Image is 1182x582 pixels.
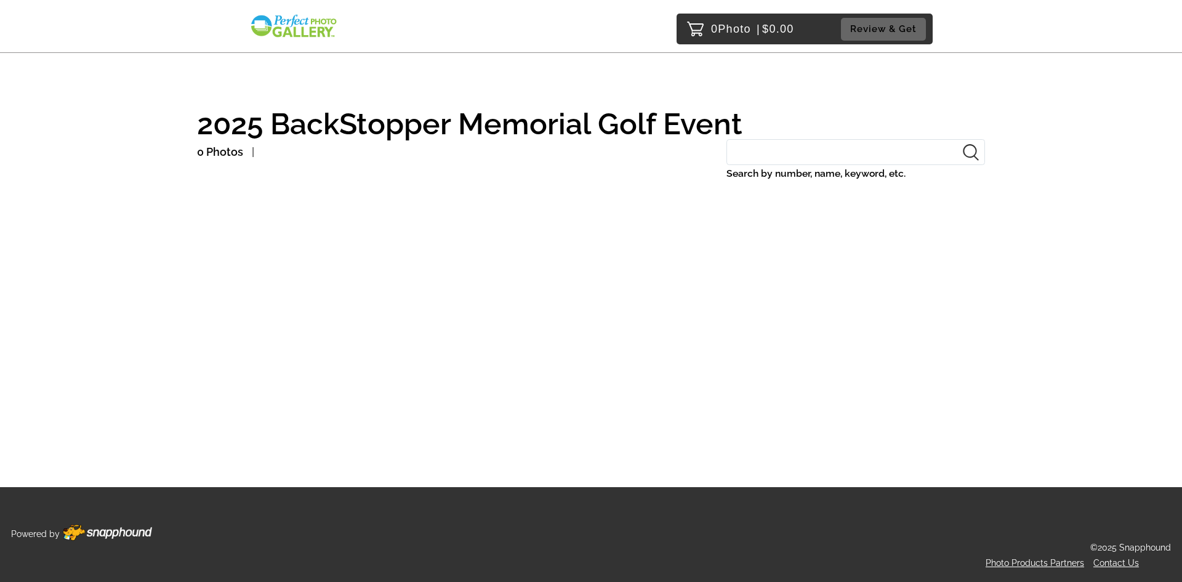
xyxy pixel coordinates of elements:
a: Photo Products Partners [986,558,1084,568]
p: Powered by [11,527,60,542]
span: Photo [718,19,751,39]
h1: 2025 BackStopper Memorial Golf Event [197,108,985,139]
button: Review & Get [841,18,926,41]
p: 0 Photos [197,142,243,162]
img: Snapphound Logo [249,14,338,39]
p: 0 $0.00 [711,19,794,39]
img: Footer [63,525,152,541]
span: | [757,23,760,35]
p: ©2025 Snapphound [1090,540,1171,556]
label: Search by number, name, keyword, etc. [726,165,985,182]
a: Contact Us [1093,558,1139,568]
a: Review & Get [841,18,930,41]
